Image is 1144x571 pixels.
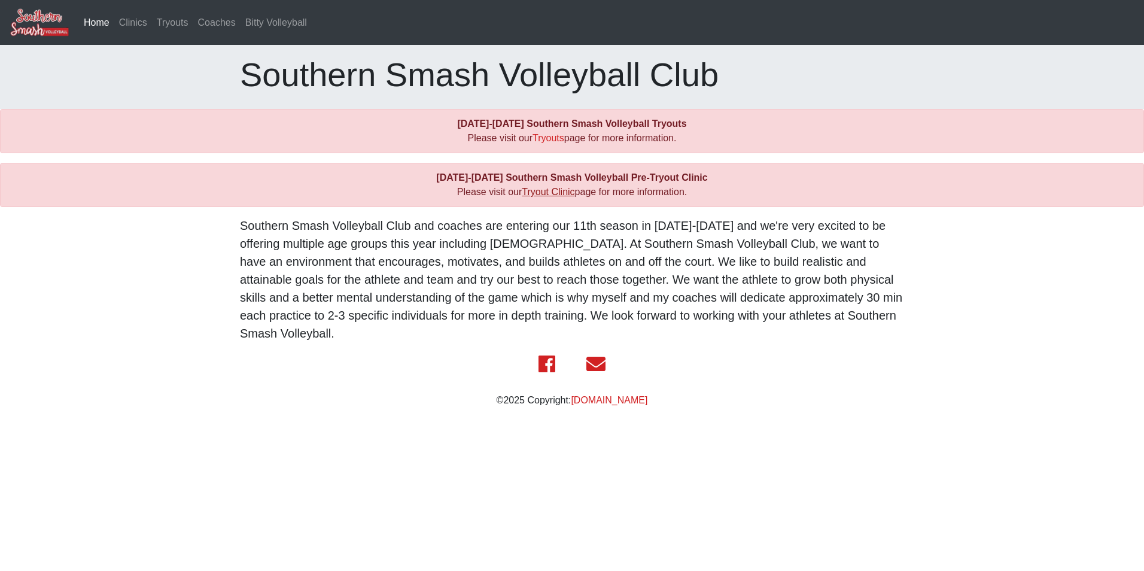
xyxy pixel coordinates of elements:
b: [DATE]-[DATE] Southern Smash Volleyball Tryouts [457,119,686,129]
a: Bitty Volleyball [241,11,312,35]
a: Coaches [193,11,241,35]
a: [DOMAIN_NAME] [571,395,647,405]
p: Southern Smash Volleyball Club and coaches are entering our 11th season in [DATE]-[DATE] and we'r... [240,217,904,342]
b: [DATE]-[DATE] Southern Smash Volleyball Pre-Tryout Clinic [436,172,707,183]
h1: Southern Smash Volleyball Club [240,54,904,95]
a: Home [79,11,114,35]
a: Clinics [114,11,152,35]
a: Tryouts [533,133,564,143]
a: Tryout Clinic [522,187,574,197]
a: Tryouts [152,11,193,35]
img: Southern Smash Volleyball [10,8,69,37]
